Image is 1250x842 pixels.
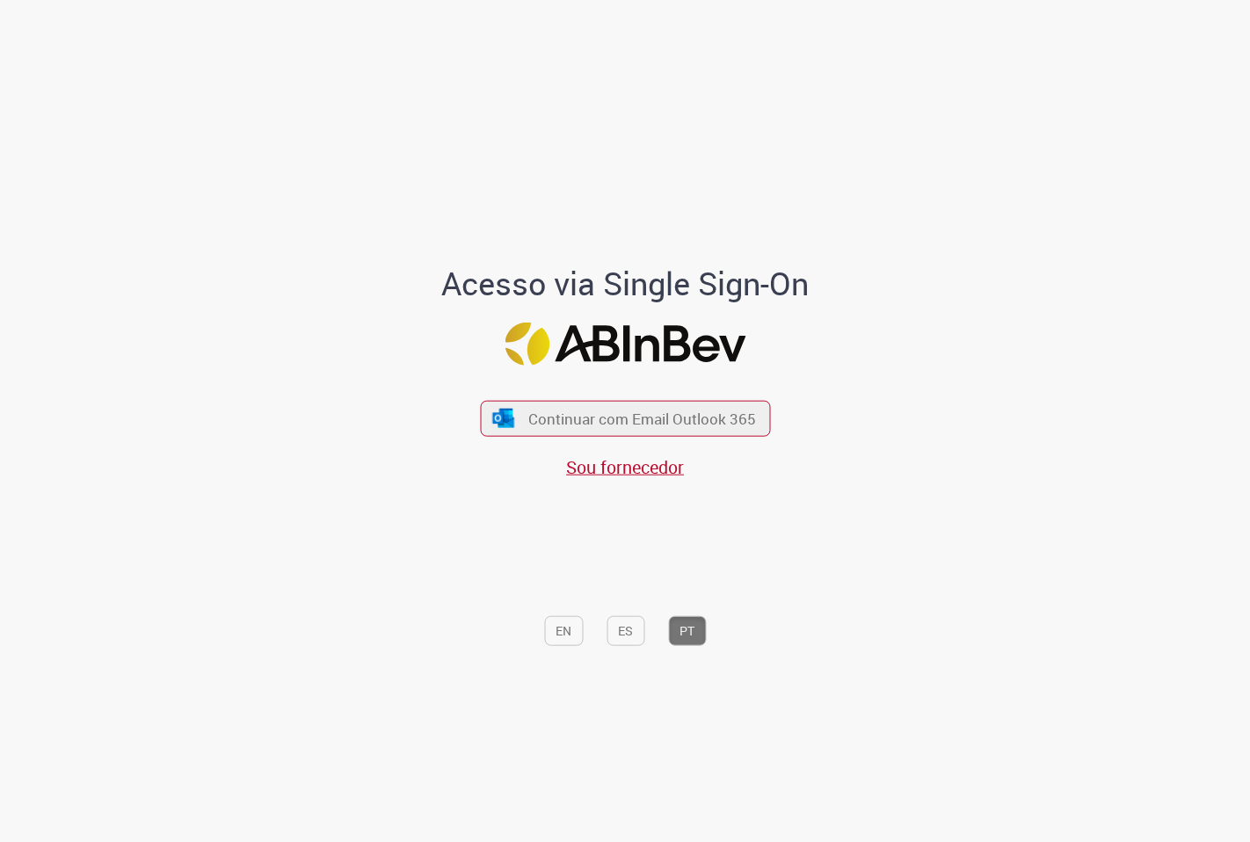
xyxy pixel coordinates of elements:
[382,266,869,301] h1: Acesso via Single Sign-On
[668,615,706,645] button: PT
[566,455,684,479] a: Sou fornecedor
[607,615,644,645] button: ES
[480,401,770,437] button: ícone Azure/Microsoft 360 Continuar com Email Outlook 365
[491,409,516,427] img: ícone Azure/Microsoft 360
[505,322,745,365] img: Logo ABInBev
[528,409,756,429] span: Continuar com Email Outlook 365
[544,615,583,645] button: EN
